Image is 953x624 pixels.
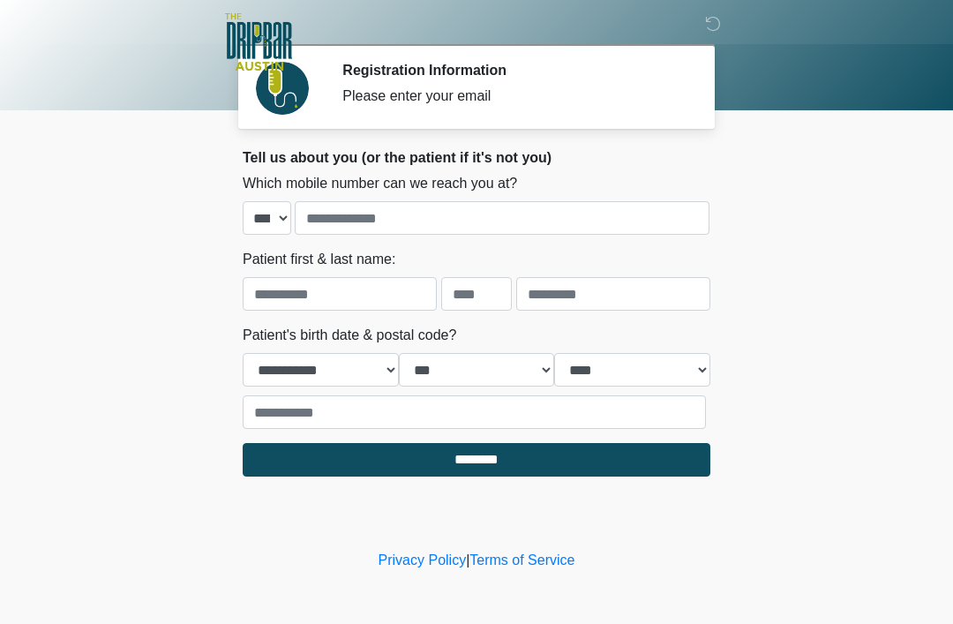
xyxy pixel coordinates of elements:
div: Please enter your email [342,86,684,107]
img: The DRIPBaR - Austin The Domain Logo [225,13,292,71]
a: Privacy Policy [379,553,467,568]
a: Terms of Service [469,553,574,568]
label: Which mobile number can we reach you at? [243,173,517,194]
label: Patient first & last name: [243,249,395,270]
label: Patient's birth date & postal code? [243,325,456,346]
a: | [466,553,469,568]
img: Agent Avatar [256,62,309,115]
h2: Tell us about you (or the patient if it's not you) [243,149,710,166]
